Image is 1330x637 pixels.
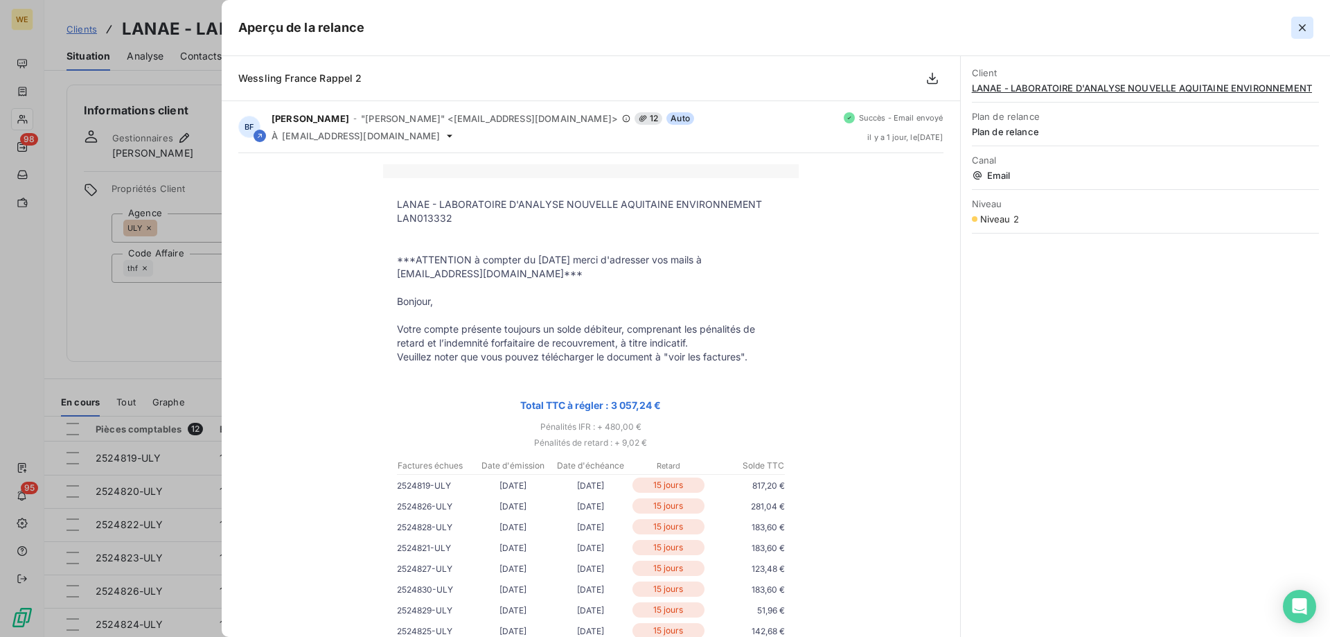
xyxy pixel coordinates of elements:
span: il y a 1 jour , le [DATE] [867,133,943,141]
p: [DATE] [552,582,630,597]
span: Wessling France Rappel 2 [238,72,362,84]
p: [DATE] [552,561,630,576]
p: 183,60 € [707,582,785,597]
p: [DATE] [475,582,552,597]
p: [DATE] [552,520,630,534]
p: Factures échues [398,460,474,472]
p: 15 jours [632,540,704,555]
p: Total TTC à régler : 3 057,24 € [397,397,785,413]
p: Retard [630,460,707,472]
span: - [353,114,357,123]
p: Date d'échéance [553,460,629,472]
p: [DATE] [475,561,552,576]
h5: Aperçu de la relance [238,18,364,37]
p: [DATE] [475,499,552,514]
span: Plan de relance [972,126,1319,137]
p: 2524830-ULY [397,582,475,597]
p: [DATE] [475,541,552,555]
p: 51,96 € [707,603,785,618]
span: Email [972,170,1319,181]
p: 2524829-ULY [397,603,475,618]
p: LANAE - LABORATOIRE D'ANALYSE NOUVELLE AQUITAINE ENVIRONNEMENT LAN013332 [397,198,785,225]
p: [DATE] [552,499,630,514]
p: [DATE] [552,603,630,618]
p: 2524827-ULY [397,561,475,576]
span: Plan de relance [972,111,1319,122]
p: Votre compte présente toujours un solde débiteur, comprenant les pénalités de retard et l’indemni... [397,322,785,350]
p: [DATE] [552,541,630,555]
p: [DATE] [475,478,552,493]
span: Client [972,67,1319,78]
p: 281,04 € [707,499,785,514]
p: 15 jours [632,519,704,534]
p: [DATE] [475,520,552,534]
p: 183,60 € [707,541,785,555]
p: 15 jours [632,478,704,493]
p: 2524828-ULY [397,520,475,534]
p: 2524819-ULY [397,478,475,493]
p: Pénalités de retard : + 9,02 € [383,435,799,451]
p: Pénalités IFR : + 480,00 € [383,419,799,435]
p: 123,48 € [707,561,785,576]
p: Bonjour, [397,295,785,308]
p: 2524821-ULY [397,541,475,555]
span: À [272,130,278,141]
p: [DATE] [552,478,630,493]
span: [EMAIL_ADDRESS][DOMAIN_NAME] [282,130,440,141]
span: Canal [972,155,1319,166]
p: 15 jours [632,498,704,514]
p: 183,60 € [707,520,785,534]
span: "[PERSON_NAME]" <[EMAIL_ADDRESS][DOMAIN_NAME]> [361,113,618,124]
p: Veuillez noter que vous pouvez télécharger le document à "voir les factures". [397,350,785,364]
p: ***ATTENTION à compter du [DATE] merci d'adresser vos mails à [EMAIL_ADDRESS][DOMAIN_NAME]*** [397,253,785,281]
p: 817,20 € [707,478,785,493]
p: 15 jours [632,582,704,597]
span: Succès - Email envoyé [859,114,943,122]
div: Open Intercom Messenger [1283,590,1316,623]
p: 15 jours [632,602,704,618]
span: LANAE - LABORATOIRE D'ANALYSE NOUVELLE AQUITAINE ENVIRONNEMENT [972,82,1319,94]
span: Niveau 2 [980,213,1019,225]
p: Date d'émission [475,460,551,472]
span: Niveau [972,198,1319,209]
p: [DATE] [475,603,552,618]
p: Solde TTC [708,460,784,472]
span: 12 [635,112,662,125]
span: [PERSON_NAME] [272,113,349,124]
p: 15 jours [632,561,704,576]
p: 2524826-ULY [397,499,475,514]
span: Auto [666,112,694,125]
div: BF [238,116,260,138]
